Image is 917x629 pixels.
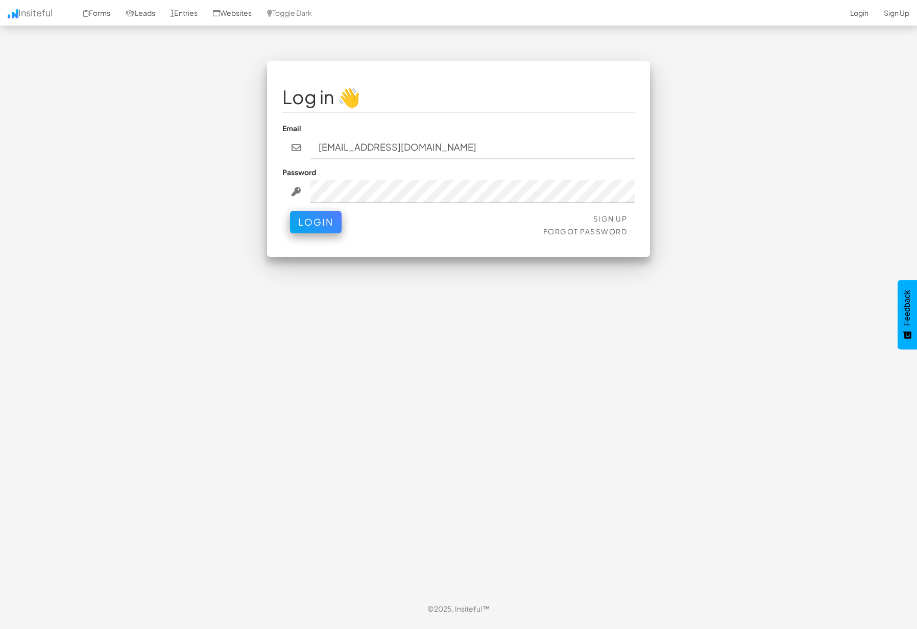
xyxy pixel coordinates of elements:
label: Password [282,167,316,177]
button: Feedback - Show survey [898,280,917,349]
a: Forgot Password [543,227,628,236]
label: Email [282,123,301,133]
input: john@doe.com [310,136,635,159]
span: Feedback [903,290,912,326]
img: icon.png [8,9,18,18]
button: Login [290,211,342,233]
a: Sign Up [593,214,628,223]
h1: Log in 👋 [282,87,635,107]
